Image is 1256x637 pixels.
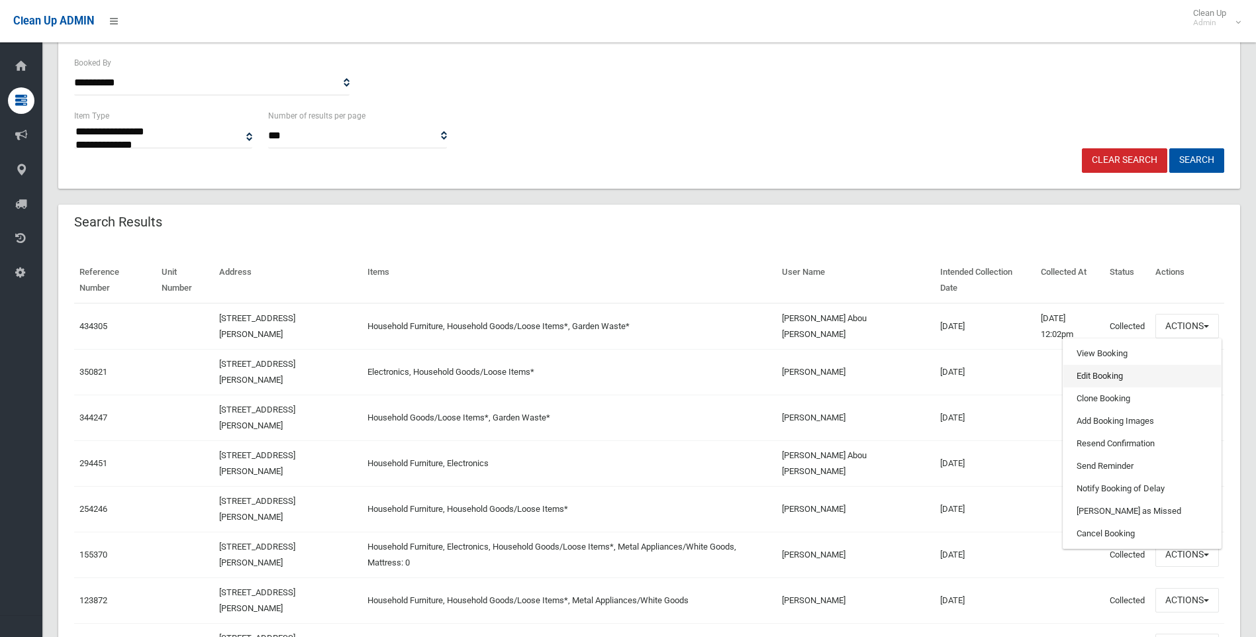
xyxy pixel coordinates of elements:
td: [PERSON_NAME] Abou [PERSON_NAME] [777,440,935,486]
button: Actions [1155,542,1219,567]
span: Clean Up [1186,8,1239,28]
label: Number of results per page [268,109,365,123]
td: [DATE] [935,486,1036,532]
td: Household Furniture, Household Goods/Loose Items*, Garden Waste* [362,303,777,350]
button: Actions [1155,588,1219,612]
a: 294451 [79,458,107,468]
td: Household Furniture, Household Goods/Loose Items*, Metal Appliances/White Goods [362,577,777,623]
td: [DATE] [935,577,1036,623]
td: Collected [1104,303,1150,350]
td: Household Furniture, Electronics, Household Goods/Loose Items*, Metal Appliances/White Goods, Mat... [362,532,777,577]
th: Collected At [1036,258,1104,303]
td: [DATE] [935,440,1036,486]
a: Edit Booking [1063,365,1221,387]
a: 344247 [79,413,107,422]
td: [PERSON_NAME] [777,486,935,532]
th: Items [362,258,777,303]
header: Search Results [58,209,178,235]
td: Household Goods/Loose Items*, Garden Waste* [362,395,777,440]
a: Add Booking Images [1063,410,1221,432]
th: Reference Number [74,258,156,303]
td: Collected [1104,577,1150,623]
a: Clone Booking [1063,387,1221,410]
td: [DATE] [935,395,1036,440]
span: Clean Up ADMIN [13,15,94,27]
small: Admin [1193,18,1226,28]
td: [PERSON_NAME] [777,349,935,395]
a: [PERSON_NAME] as Missed [1063,500,1221,522]
a: 254246 [79,504,107,514]
a: Notify Booking of Delay [1063,477,1221,500]
a: 155370 [79,550,107,560]
td: [PERSON_NAME] [777,577,935,623]
a: 123872 [79,595,107,605]
button: Search [1169,148,1224,173]
td: [DATE] [935,349,1036,395]
a: 350821 [79,367,107,377]
th: Address [214,258,362,303]
label: Booked By [74,56,111,70]
td: [DATE] [935,532,1036,577]
a: [STREET_ADDRESS][PERSON_NAME] [219,587,295,613]
th: Status [1104,258,1150,303]
td: [PERSON_NAME] Abou [PERSON_NAME] [777,303,935,350]
td: [DATE] [935,303,1036,350]
td: [PERSON_NAME] [777,395,935,440]
th: Unit Number [156,258,214,303]
a: [STREET_ADDRESS][PERSON_NAME] [219,405,295,430]
a: Cancel Booking [1063,522,1221,545]
td: Household Furniture, Electronics [362,440,777,486]
a: View Booking [1063,342,1221,365]
td: [PERSON_NAME] [777,532,935,577]
th: Actions [1150,258,1224,303]
a: 434305 [79,321,107,331]
a: Send Reminder [1063,455,1221,477]
a: [STREET_ADDRESS][PERSON_NAME] [219,450,295,476]
td: Electronics, Household Goods/Loose Items* [362,349,777,395]
a: [STREET_ADDRESS][PERSON_NAME] [219,496,295,522]
a: [STREET_ADDRESS][PERSON_NAME] [219,359,295,385]
button: Actions [1155,314,1219,338]
th: Intended Collection Date [935,258,1036,303]
td: Household Furniture, Household Goods/Loose Items* [362,486,777,532]
a: [STREET_ADDRESS][PERSON_NAME] [219,313,295,339]
a: [STREET_ADDRESS][PERSON_NAME] [219,542,295,567]
td: Collected [1104,532,1150,577]
td: [DATE] 12:02pm [1036,303,1104,350]
a: Clear Search [1082,148,1167,173]
a: Resend Confirmation [1063,432,1221,455]
th: User Name [777,258,935,303]
label: Item Type [74,109,109,123]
